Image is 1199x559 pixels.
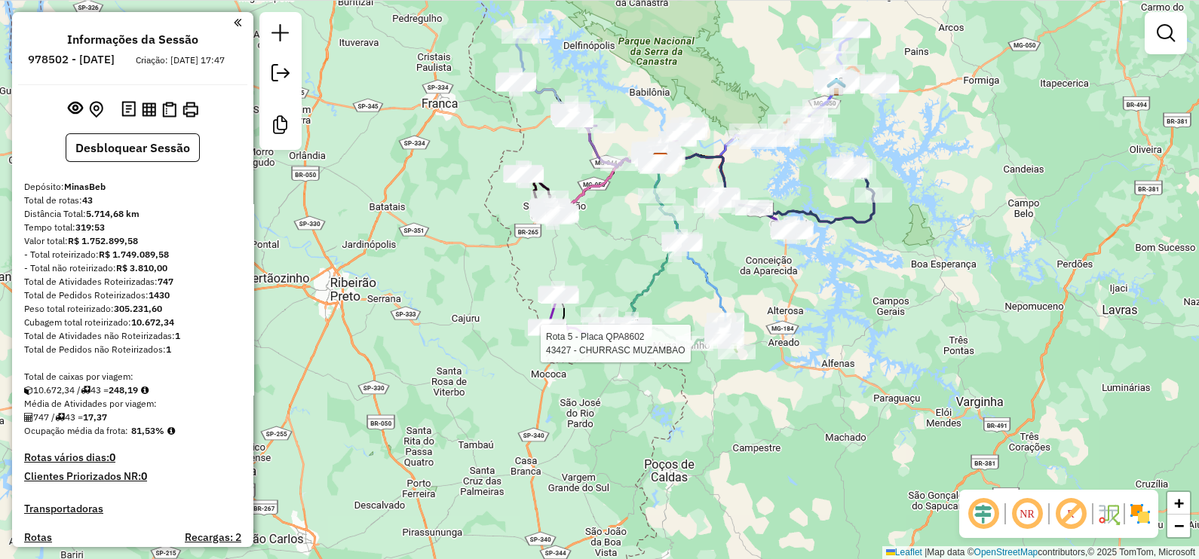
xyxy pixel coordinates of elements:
div: Total de Pedidos não Roteirizados: [24,343,241,356]
i: Total de rotas [81,386,90,395]
strong: 319:53 [75,221,105,233]
div: Média de Atividades por viagem: [24,397,241,411]
strong: 81,53% [131,425,164,436]
a: Clique aqui para minimizar o painel [234,14,241,31]
button: Desbloquear Sessão [66,133,200,162]
div: Cubagem total roteirizado: [24,316,241,329]
div: Total de caixas por viagem: [24,370,241,383]
a: Criar modelo [265,110,296,144]
strong: 305.231,60 [114,303,162,314]
strong: 1 [175,330,180,341]
img: Exibir/Ocultar setores [1128,502,1152,526]
span: | [925,547,927,557]
strong: R$ 1.749.089,58 [99,249,169,260]
a: OpenStreetMap [974,547,1038,557]
div: - Total roteirizado: [24,248,241,261]
div: Atividade não roteirizada - CHOPP BRAHMA EXPRESS [642,154,679,170]
div: Total de rotas: [24,194,241,207]
button: Visualizar Romaneio [159,99,179,121]
div: Total de Atividades não Roteirizadas: [24,329,241,343]
i: Cubagem total roteirizado [24,386,33,395]
i: Meta Caixas/viagem: 1,00 Diferença: 247,19 [141,386,149,395]
div: Depósito: [24,180,241,194]
div: Peso total roteirizado: [24,302,241,316]
img: MinasBeb [651,152,670,172]
div: Total de Atividades Roteirizadas: [24,275,241,289]
strong: MinasBeb [64,181,106,192]
a: Leaflet [886,547,922,557]
span: − [1174,516,1184,535]
div: 747 / 43 = [24,411,241,424]
div: Total de Pedidos Roteirizados: [24,289,241,302]
span: + [1174,493,1184,512]
span: Ocultar NR [1009,496,1045,532]
h4: Recargas: 2 [185,531,241,544]
strong: 248,19 [109,384,138,396]
div: Tempo total: [24,221,241,234]
strong: 0 [109,451,115,464]
strong: 1430 [149,289,170,301]
div: - Total não roteirizado: [24,261,241,275]
a: Exibir filtros [1151,18,1181,48]
div: Valor total: [24,234,241,248]
div: 10.672,34 / 43 = [24,383,241,397]
a: Nova sessão e pesquisa [265,18,296,52]
button: Visualizar relatório de Roteirização [139,99,159,119]
button: Imprimir Rotas [179,99,201,121]
strong: 17,37 [83,411,107,423]
strong: 0 [141,469,147,483]
a: Rotas [24,531,52,544]
button: Centralizar mapa no depósito ou ponto de apoio [86,98,106,121]
strong: 1 [166,344,171,355]
h6: 978502 - [DATE] [28,53,115,66]
strong: R$ 3.810,00 [116,262,167,273]
strong: 10.672,34 [131,316,174,328]
h4: Rotas vários dias: [24,451,241,464]
div: Map data © contributors,© 2025 TomTom, Microsoft [882,546,1199,559]
a: Zoom in [1167,492,1190,515]
button: Exibir sessão original [65,97,86,121]
span: Ocultar deslocamento [965,496,1001,532]
h4: Informações da Sessão [67,32,198,47]
strong: 747 [158,276,173,287]
div: Distância Total: [24,207,241,221]
span: Exibir rótulo [1053,496,1089,532]
img: Piumhi [826,77,846,96]
strong: 43 [82,194,93,206]
button: Logs desbloquear sessão [118,98,139,121]
div: Criação: [DATE] 17:47 [130,53,231,67]
a: Exportar sessão [265,58,296,92]
h4: Transportadoras [24,502,241,515]
i: Total de rotas [55,413,65,422]
em: Média calculada utilizando a maior ocupação (%Peso ou %Cubagem) de cada rota da sessão. Rotas cro... [167,426,175,435]
strong: 5.714,68 km [86,208,140,219]
h4: Clientes Priorizados NR: [24,470,241,483]
i: Total de Atividades [24,413,33,422]
img: Fluxo de ruas [1096,502,1121,526]
span: Ocupação média da frota: [24,425,128,436]
a: Zoom out [1167,515,1190,537]
strong: R$ 1.752.899,58 [68,235,138,246]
